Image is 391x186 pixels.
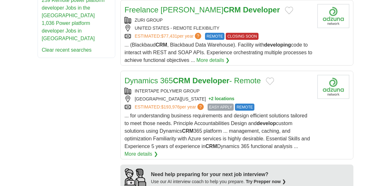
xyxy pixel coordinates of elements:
[285,7,293,14] button: Add to favorite jobs
[151,171,286,178] div: Need help preparing for your next job interview?
[42,20,95,41] a: 1,036 Power platform developer Jobs in [GEOGRAPHIC_DATA]
[182,128,194,134] strong: CRM
[161,104,180,109] span: $193,976
[124,42,312,63] span: ... (Blackbaud , Blackbaud Data Warehouse). Facility with code to interact with REST and SOAP API...
[42,47,92,53] a: Clear recent searches
[209,96,211,102] span: +
[317,4,349,28] img: Company logo
[243,5,280,14] strong: Developer
[266,78,274,85] button: Add to favorite jobs
[151,178,286,185] div: Use our AI interview coach to help you prepare.
[192,76,229,85] strong: Developer
[161,33,177,39] span: $77,431
[124,17,312,24] div: ZURI GROUP
[195,33,201,39] span: ?
[317,75,349,99] img: Company logo
[196,56,230,64] a: More details ❯
[226,33,259,40] span: CLOSING SOON
[257,121,276,126] strong: develop
[135,33,203,40] a: ESTIMATED:$77,431per year?
[235,104,254,111] span: REMOTE
[264,42,291,48] strong: developing
[209,96,234,102] button: +2 locations
[124,96,312,102] div: [GEOGRAPHIC_DATA][US_STATE]
[197,104,204,110] span: ?
[135,104,205,111] a: ESTIMATED:$193,976per year?
[124,88,312,94] div: INTERTAPE POLYMER GROUP
[156,42,167,48] strong: CRM
[246,179,286,184] a: Try Prepper now ❯
[124,25,312,32] div: UNITED STATES - REMOTE FLEXIBILITY
[208,104,234,111] span: EASY APPLY
[205,144,217,149] strong: CRM
[124,150,158,158] a: More details ❯
[205,33,224,40] span: REMOTE
[224,5,241,14] strong: CRM
[124,76,261,85] a: Dynamics 365CRM Developer- Remote
[173,76,190,85] strong: CRM
[124,5,280,14] a: Freelance [PERSON_NAME]CRM Developer
[124,113,310,149] span: ... for understanding business requirements and design efficient solutions tailored to meet those...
